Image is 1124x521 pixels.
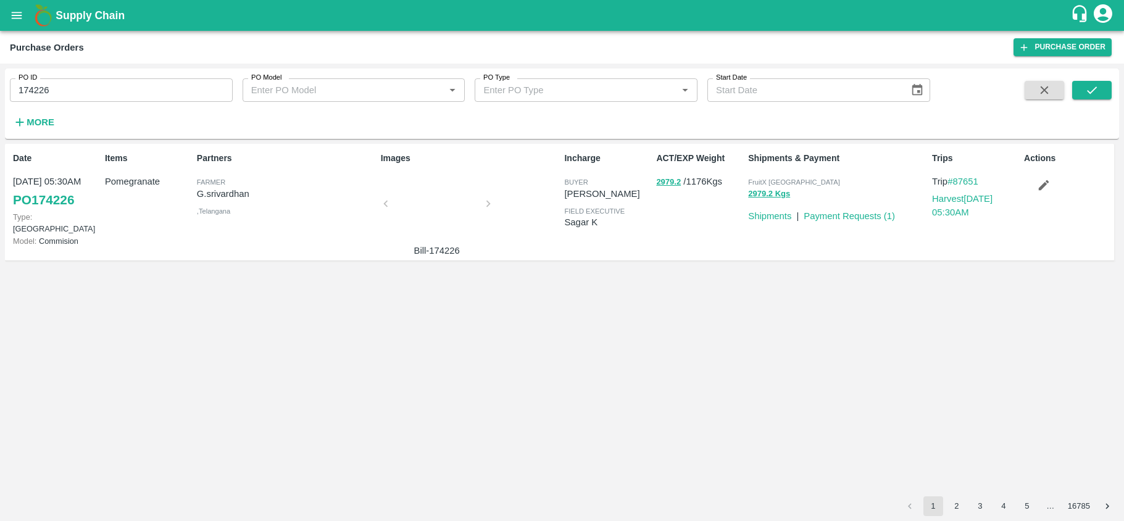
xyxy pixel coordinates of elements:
[1017,496,1037,516] button: Go to page 5
[10,40,84,56] div: Purchase Orders
[246,82,425,98] input: Enter PO Model
[10,78,233,102] input: Enter PO ID
[1014,38,1112,56] a: Purchase Order
[932,194,993,217] a: Harvest[DATE] 05:30AM
[13,212,32,222] span: Type:
[1024,152,1111,165] p: Actions
[994,496,1014,516] button: Go to page 4
[13,235,100,247] p: Commision
[197,152,376,165] p: Partners
[56,7,1070,24] a: Supply Chain
[656,175,743,189] p: / 1176 Kgs
[564,152,651,165] p: Incharge
[381,152,560,165] p: Images
[27,117,54,127] strong: More
[716,73,747,83] label: Start Date
[1064,496,1094,516] button: Go to page 16785
[564,187,651,201] p: [PERSON_NAME]
[748,152,927,165] p: Shipments & Payment
[478,82,657,98] input: Enter PO Type
[13,189,74,211] a: PO174226
[13,175,100,188] p: [DATE] 05:30AM
[197,207,230,215] span: , Telangana
[923,496,943,516] button: page 1
[105,175,192,188] p: Pomegranate
[748,178,840,186] span: FruitX [GEOGRAPHIC_DATA]
[19,73,37,83] label: PO ID
[748,211,791,221] a: Shipments
[656,152,743,165] p: ACT/EXP Weight
[947,496,967,516] button: Go to page 2
[13,236,36,246] span: Model:
[197,187,376,201] p: G.srivardhan
[656,175,681,190] button: 2979.2
[791,204,799,223] div: |
[251,73,282,83] label: PO Model
[197,178,225,186] span: Farmer
[483,73,510,83] label: PO Type
[564,215,651,229] p: Sagar K
[2,1,31,30] button: open drawer
[10,112,57,133] button: More
[932,175,1019,188] p: Trip
[947,177,978,186] a: #87651
[970,496,990,516] button: Go to page 3
[564,178,588,186] span: buyer
[1070,4,1092,27] div: customer-support
[1097,496,1117,516] button: Go to next page
[898,496,1119,516] nav: pagination navigation
[13,152,100,165] p: Date
[804,211,895,221] a: Payment Requests (1)
[677,82,693,98] button: Open
[932,152,1019,165] p: Trips
[13,211,100,235] p: [GEOGRAPHIC_DATA]
[905,78,929,102] button: Choose date
[1092,2,1114,28] div: account of current user
[105,152,192,165] p: Items
[748,187,790,201] button: 2979.2 Kgs
[564,207,625,215] span: field executive
[56,9,125,22] b: Supply Chain
[391,244,483,257] p: Bill-174226
[707,78,900,102] input: Start Date
[31,3,56,28] img: logo
[1041,501,1060,512] div: …
[444,82,460,98] button: Open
